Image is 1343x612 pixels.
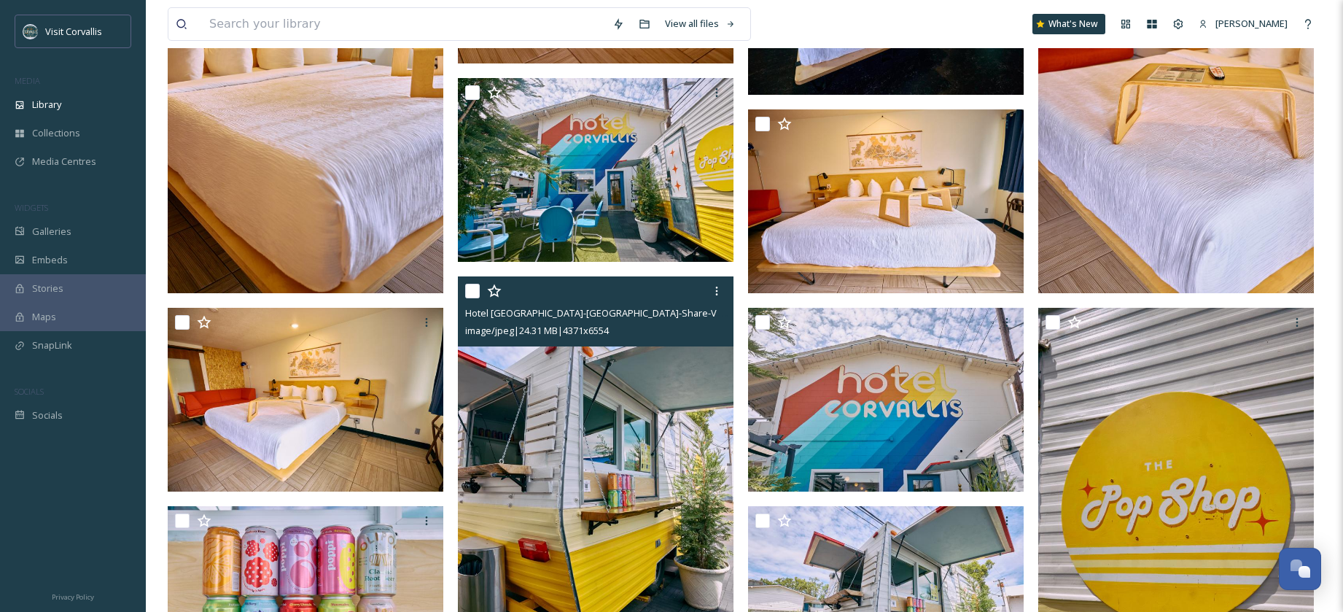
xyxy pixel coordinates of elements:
img: Hotel Corvallis-Corvallis-Share-VisitCorvallis 14.jpg [748,308,1024,492]
span: Privacy Policy [52,592,94,602]
img: Hotel Corvallis-Corvallis-Share-VisitCorvallis 15.jpg [458,78,733,262]
input: Search your library [202,8,605,40]
span: Embeds [32,253,68,267]
a: What's New [1032,14,1105,34]
img: visit-corvallis-badge-dark-blue-orange%281%29.png [23,24,38,39]
span: WIDGETS [15,202,48,213]
a: Privacy Policy [52,587,94,605]
span: Collections [32,126,80,140]
span: SnapLink [32,338,72,352]
span: Stories [32,282,63,295]
img: Hotel Corvallis-Corvallis-Share-VisitCorvallis 16.jpg [168,308,443,492]
span: Media Centres [32,155,96,169]
span: SOCIALS [15,386,44,397]
span: Library [32,98,61,112]
span: Galleries [32,225,71,239]
span: [PERSON_NAME] [1215,17,1288,30]
button: Open Chat [1279,548,1321,590]
span: Hotel [GEOGRAPHIC_DATA]-[GEOGRAPHIC_DATA]-Share-VisitCorvallis 11.jpg [465,306,793,319]
a: View all files [658,9,743,38]
span: Maps [32,310,56,324]
a: [PERSON_NAME] [1191,9,1295,38]
span: MEDIA [15,75,40,86]
span: Visit Corvallis [45,25,102,38]
img: Hotel Corvallis-Corvallis-Share-VisitCorvallis 18.jpg [748,109,1024,293]
span: image/jpeg | 24.31 MB | 4371 x 6554 [465,324,609,337]
span: Socials [32,408,63,422]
